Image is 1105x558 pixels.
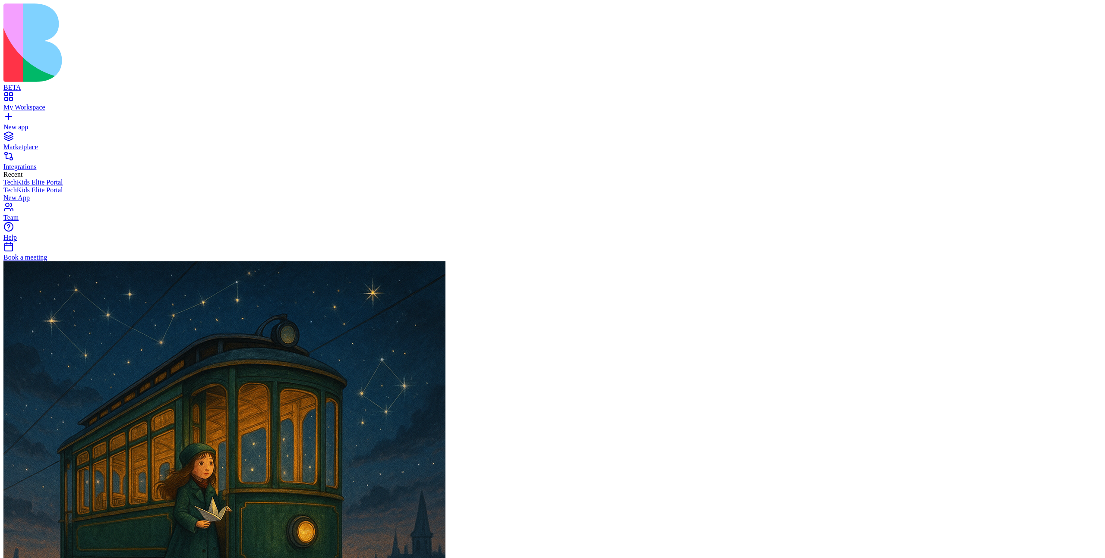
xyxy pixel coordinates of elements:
[3,123,1102,131] div: New app
[3,96,1102,111] a: My Workspace
[3,206,1102,222] a: Team
[3,226,1102,241] a: Help
[3,103,1102,111] div: My Workspace
[3,171,22,178] span: Recent
[3,214,1102,222] div: Team
[3,194,1102,202] a: New App
[3,186,1102,194] a: TechKids Elite Portal
[3,246,1102,261] a: Book a meeting
[3,3,350,82] img: logo
[3,155,1102,171] a: Integrations
[3,116,1102,131] a: New app
[3,234,1102,241] div: Help
[3,163,1102,171] div: Integrations
[3,254,1102,261] div: Book a meeting
[3,84,1102,91] div: BETA
[3,76,1102,91] a: BETA
[3,135,1102,151] a: Marketplace
[3,143,1102,151] div: Marketplace
[3,179,1102,186] a: TechKids Elite Portal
